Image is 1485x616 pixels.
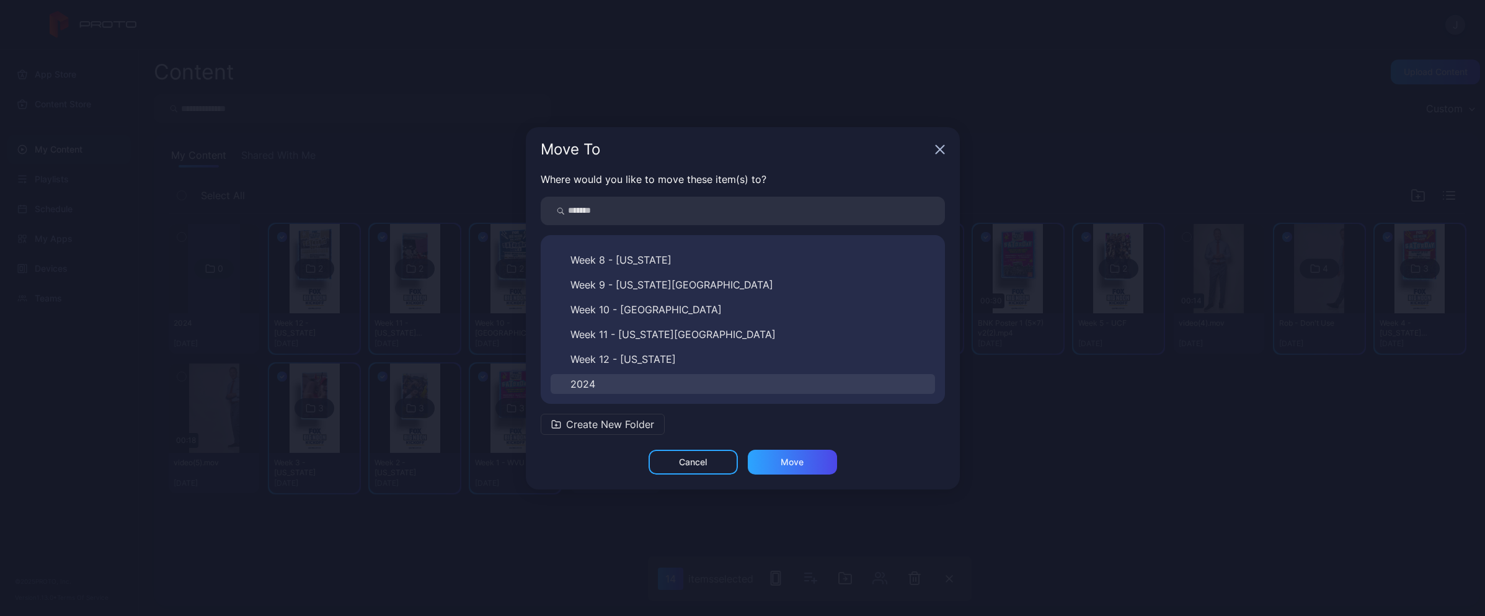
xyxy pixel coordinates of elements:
span: Week 9 - [US_STATE][GEOGRAPHIC_DATA] [570,277,773,292]
span: Create New Folder [566,417,654,432]
button: Week 8 - [US_STATE] [551,250,935,270]
div: Move To [541,142,930,157]
button: Create New Folder [541,414,665,435]
p: Where would you like to move these item(s) to? [541,172,945,187]
div: Cancel [679,457,707,467]
div: Move [781,457,804,467]
button: Week 12 - [US_STATE] [551,349,935,369]
button: 2024 [551,374,935,394]
button: Week 10 - [GEOGRAPHIC_DATA] [551,300,935,319]
span: Week 8 - [US_STATE] [570,252,672,267]
button: Week 9 - [US_STATE][GEOGRAPHIC_DATA] [551,275,935,295]
span: Week 10 - [GEOGRAPHIC_DATA] [570,302,722,317]
span: Week 11 - [US_STATE][GEOGRAPHIC_DATA] [570,327,776,342]
span: Week 12 - [US_STATE] [570,352,676,367]
span: 2024 [570,377,595,391]
button: Week 11 - [US_STATE][GEOGRAPHIC_DATA] [551,324,935,344]
button: Move [748,450,837,475]
button: Cancel [649,450,738,475]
